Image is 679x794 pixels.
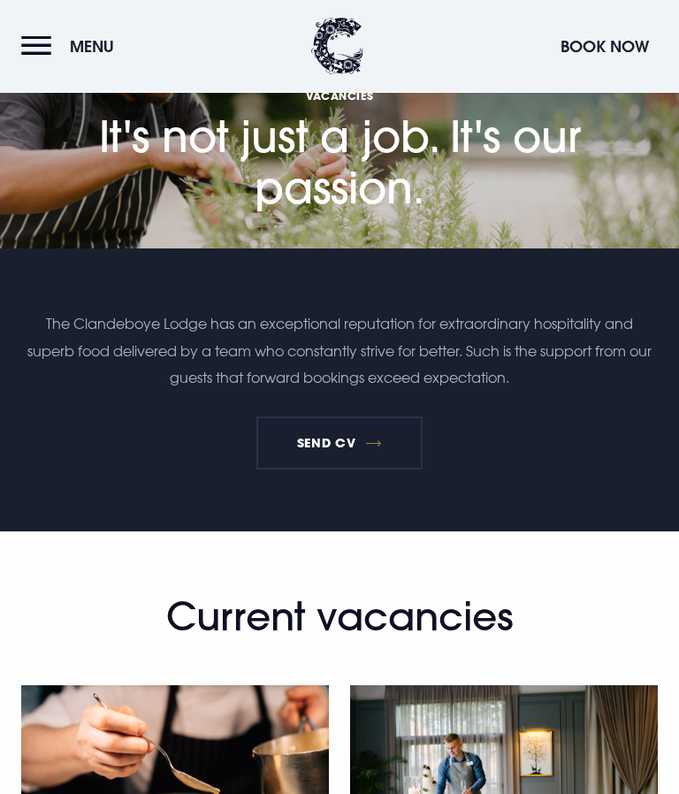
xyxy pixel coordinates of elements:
[552,27,658,65] button: Book Now
[21,594,658,641] h2: Current vacancies
[311,18,364,75] img: Clandeboye Lodge
[21,27,123,65] button: Menu
[70,36,114,57] span: Menu
[256,417,423,470] a: SEND CV
[21,311,658,392] p: The Clandeboye Lodge has an exceptional reputation for extraordinary hospitality and superb food ...
[21,89,658,103] span: Vacancies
